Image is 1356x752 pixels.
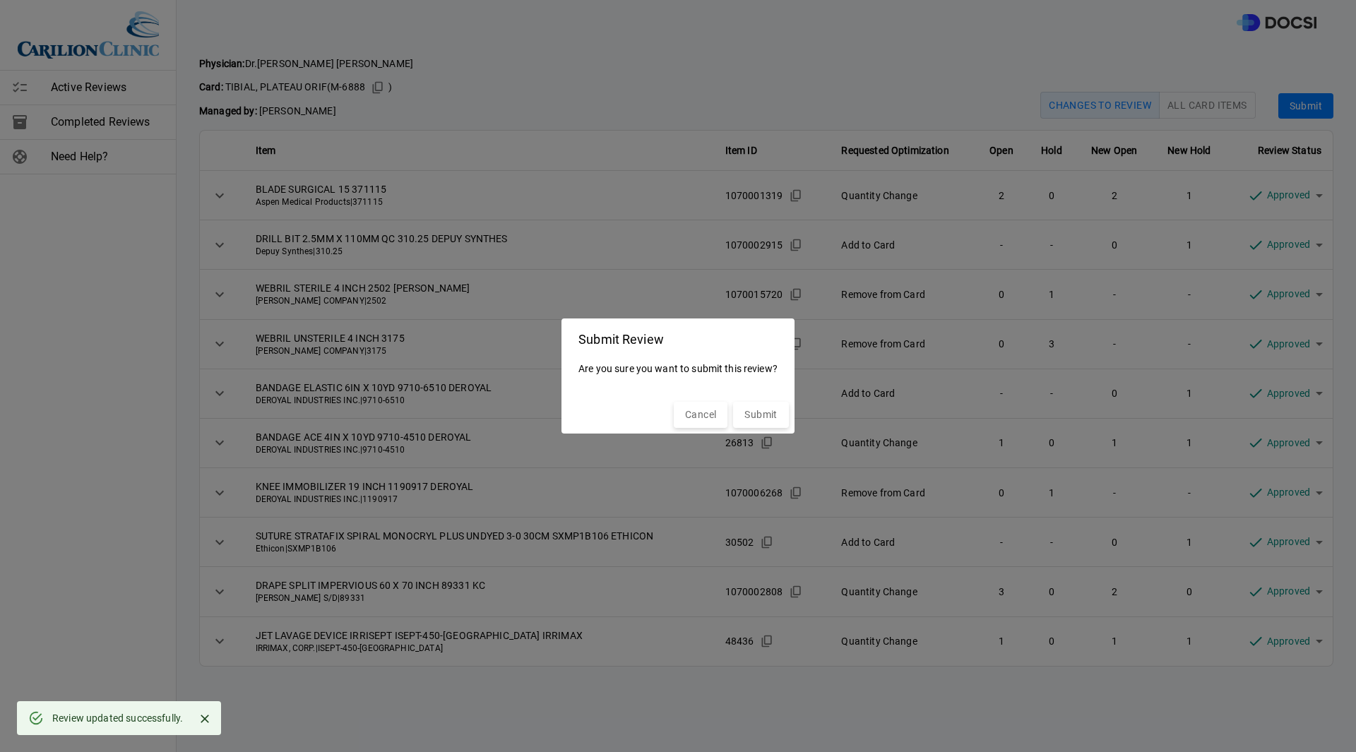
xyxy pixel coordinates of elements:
[674,402,727,428] button: Cancel
[733,402,788,428] button: Submit
[52,705,183,731] div: Review updated successfully.
[578,356,778,382] p: Are you sure you want to submit this review?
[561,318,795,356] h2: Submit Review
[194,708,215,729] button: Close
